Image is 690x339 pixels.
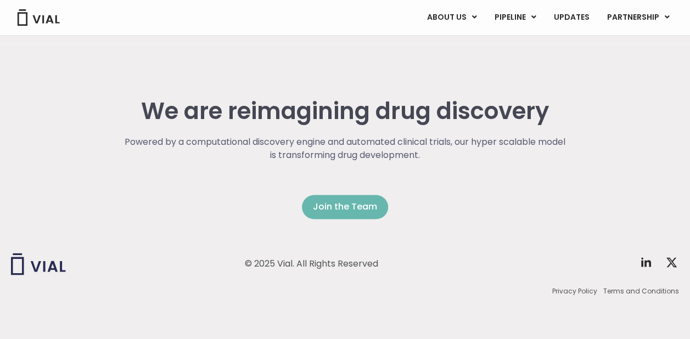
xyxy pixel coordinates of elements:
[245,258,378,270] div: © 2025 Vial. All Rights Reserved
[123,98,567,125] h2: We are reimagining drug discovery
[598,8,678,27] a: PARTNERSHIPMenu Toggle
[123,135,567,162] p: Powered by a computational discovery engine and automated clinical trials, our hyper scalable mod...
[313,200,377,213] span: Join the Team
[603,286,679,296] a: Terms and Conditions
[16,9,60,26] img: Vial Logo
[302,195,388,219] a: Join the Team
[418,8,485,27] a: ABOUT USMenu Toggle
[552,286,597,296] a: Privacy Policy
[545,8,598,27] a: UPDATES
[11,253,66,275] img: Vial logo wih "Vial" spelled out
[486,8,545,27] a: PIPELINEMenu Toggle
